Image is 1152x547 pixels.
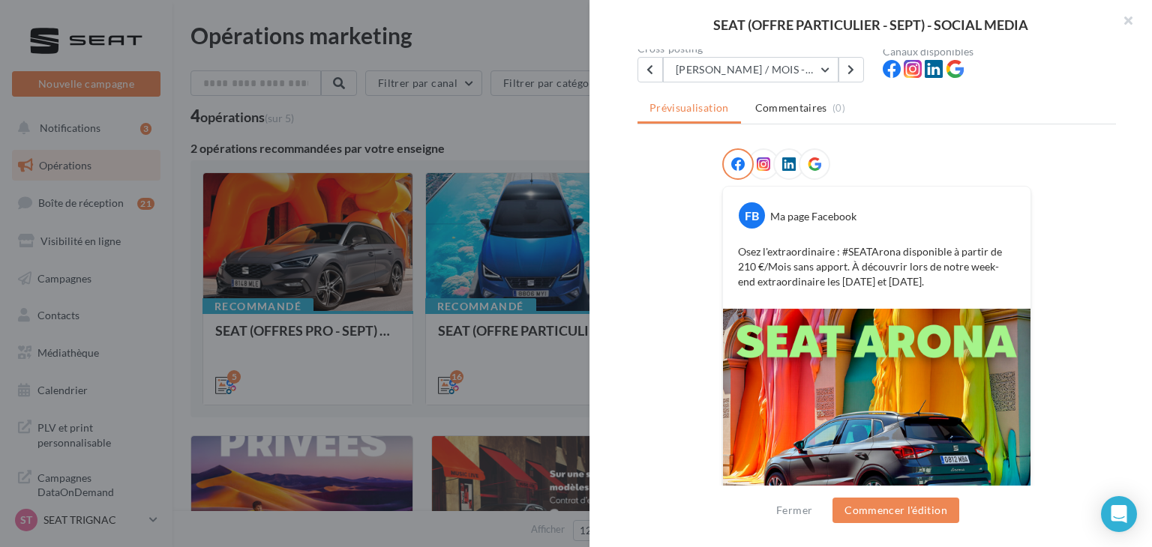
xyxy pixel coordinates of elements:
[739,202,765,229] div: FB
[832,498,959,523] button: Commencer l'édition
[613,18,1128,31] div: SEAT (OFFRE PARTICULIER - SEPT) - SOCIAL MEDIA
[770,209,856,224] div: Ma page Facebook
[770,501,818,519] button: Fermer
[1101,496,1137,532] div: Open Intercom Messenger
[637,43,871,54] div: Cross-posting
[832,102,845,114] span: (0)
[663,57,838,82] button: [PERSON_NAME] / MOIS - 2
[755,100,827,115] span: Commentaires
[738,244,1015,289] p: Osez l'extraordinaire : #SEATArona disponible à partir de 210 €/Mois sans apport. À découvrir lor...
[883,46,1116,57] div: Canaux disponibles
